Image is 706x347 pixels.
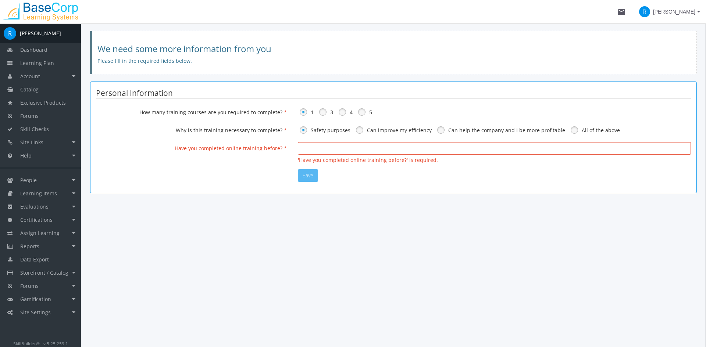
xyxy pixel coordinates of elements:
label: 5 [369,109,372,116]
span: Gamification [20,296,51,303]
div: [PERSON_NAME] [20,30,61,37]
button: Save [298,169,318,182]
label: How many training courses are you required to complete? [90,106,292,116]
label: Safety purposes [311,127,350,134]
span: Site Links [20,139,43,146]
span: [PERSON_NAME] [653,5,695,18]
span: Site Settings [20,309,51,316]
label: 4 [350,109,353,116]
legend: Personal Information [96,87,691,99]
label: 1 [311,109,314,116]
span: 'Have you completed online training before?' is required. [298,156,438,163]
span: Help [20,152,32,159]
label: Have you completed online training before? [90,142,292,152]
span: Exclusive Products [20,99,66,106]
span: Catalog [20,86,39,93]
p: Please fill in the required fields below. [97,57,691,65]
label: Can improve my efficiency [367,127,432,134]
label: Why is this training necessary to complete? [90,124,292,134]
small: SkillBuilder® - v.5.25.259.1 [13,340,68,346]
mat-icon: mail [617,7,626,16]
h3: We need some more information from you [97,44,691,54]
label: All of the above [582,127,620,134]
span: Dashboard [20,46,47,53]
span: R [4,27,16,40]
span: Assign Learning [20,229,60,236]
span: Reports [20,243,39,250]
label: Can help the company and I be more profitable [448,127,565,134]
span: Account [20,73,40,80]
span: R [639,6,650,17]
span: Skill Checks [20,126,49,133]
span: Learning Plan [20,59,54,66]
span: Forums [20,112,39,119]
span: Learning Items [20,190,57,197]
span: Evaluations [20,203,49,210]
span: Storefront / Catalog [20,269,68,276]
span: Certifications [20,216,53,223]
span: Forums [20,282,39,289]
span: Data Export [20,256,49,263]
span: People [20,177,37,184]
label: 3 [330,109,333,116]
